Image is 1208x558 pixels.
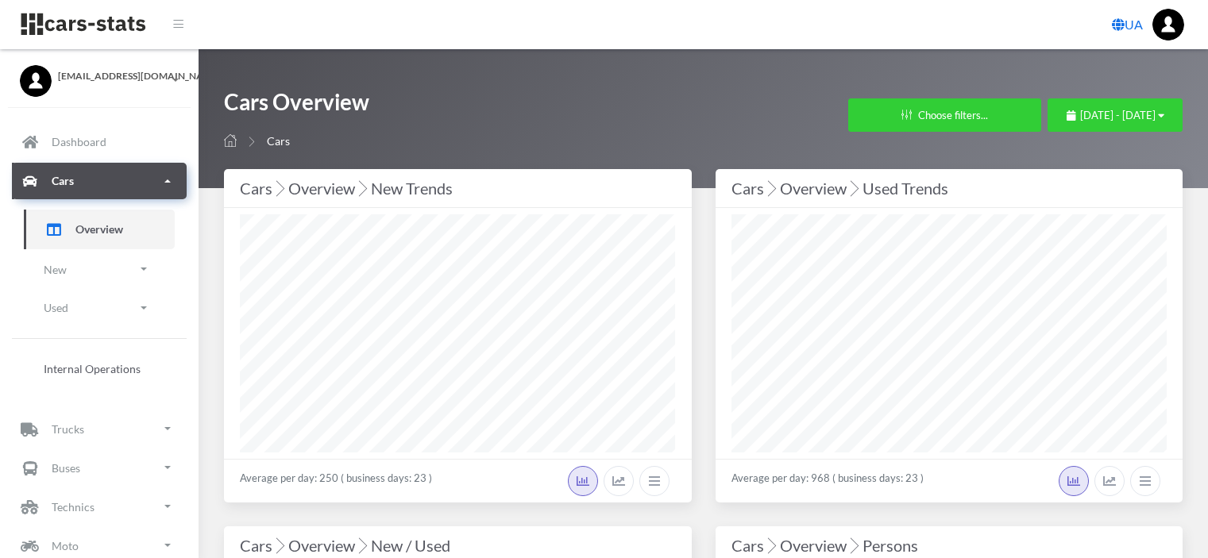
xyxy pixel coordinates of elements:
[52,171,74,190] p: Cars
[240,533,676,558] div: Cars Overview New / Used
[224,459,692,502] div: Average per day: 250 ( business days: 23 )
[240,175,676,201] div: Cars Overview New Trends
[24,210,175,249] a: Overview
[52,536,79,556] p: Moto
[52,458,80,478] p: Buses
[1152,9,1184,40] img: ...
[224,87,369,125] h1: Cars Overview
[848,98,1041,132] button: Choose filters...
[44,298,68,317] p: Used
[52,497,95,517] p: Technics
[44,260,67,279] p: New
[24,290,175,325] a: Used
[12,488,187,525] a: Technics
[52,132,106,152] p: Dashboard
[12,163,187,199] a: Cars
[58,69,179,83] span: [EMAIL_ADDRESS][DOMAIN_NAME]
[12,449,187,486] a: Buses
[731,175,1167,201] div: Cars Overview Used Trends
[20,12,147,37] img: navbar brand
[24,252,175,287] a: New
[20,65,179,83] a: [EMAIL_ADDRESS][DOMAIN_NAME]
[731,533,1167,558] div: Cars Overview Persons
[44,360,141,376] span: Internal Operations
[52,419,84,439] p: Trucks
[1048,98,1183,132] button: [DATE] - [DATE]
[24,352,175,384] a: Internal Operations
[75,221,123,237] span: Overview
[12,410,187,447] a: Trucks
[1106,9,1149,40] a: UA
[267,134,290,148] span: Cars
[716,459,1183,502] div: Average per day: 968 ( business days: 23 )
[12,124,187,160] a: Dashboard
[1080,109,1156,121] span: [DATE] - [DATE]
